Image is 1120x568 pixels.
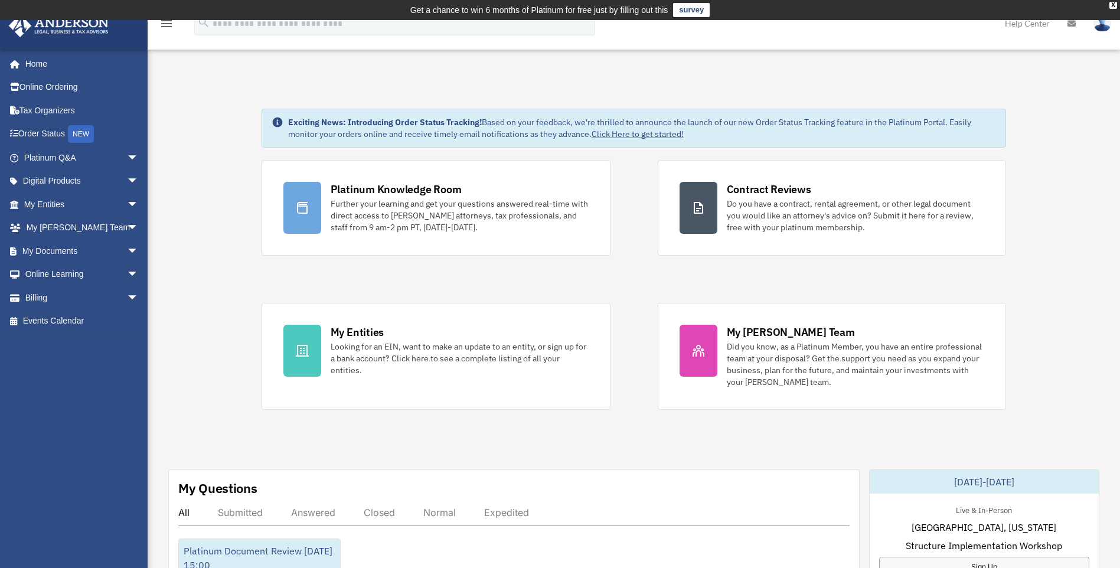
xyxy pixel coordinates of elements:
div: All [178,507,190,518]
span: [GEOGRAPHIC_DATA], [US_STATE] [912,520,1056,534]
i: search [197,16,210,29]
div: Further your learning and get your questions answered real-time with direct access to [PERSON_NAM... [331,198,589,233]
a: My [PERSON_NAME] Teamarrow_drop_down [8,216,156,240]
a: Order StatusNEW [8,122,156,146]
i: menu [159,17,174,31]
span: arrow_drop_down [127,216,151,240]
span: Structure Implementation Workshop [906,538,1062,553]
a: survey [673,3,710,17]
span: arrow_drop_down [127,286,151,310]
div: My Entities [331,325,384,340]
div: [DATE]-[DATE] [870,470,1099,494]
div: Based on your feedback, we're thrilled to announce the launch of our new Order Status Tracking fe... [288,116,997,140]
span: arrow_drop_down [127,263,151,287]
a: Digital Productsarrow_drop_down [8,169,156,193]
div: Did you know, as a Platinum Member, you have an entire professional team at your disposal? Get th... [727,341,985,388]
img: User Pic [1093,15,1111,32]
a: Billingarrow_drop_down [8,286,156,309]
a: My Entities Looking for an EIN, want to make an update to an entity, or sign up for a bank accoun... [262,303,610,410]
a: Home [8,52,151,76]
div: Live & In-Person [946,503,1021,515]
a: Contract Reviews Do you have a contract, rental agreement, or other legal document you would like... [658,160,1007,256]
a: My Entitiesarrow_drop_down [8,192,156,216]
div: Get a chance to win 6 months of Platinum for free just by filling out this [410,3,668,17]
img: Anderson Advisors Platinum Portal [5,14,112,37]
div: Contract Reviews [727,182,811,197]
div: My [PERSON_NAME] Team [727,325,855,340]
div: My Questions [178,479,257,497]
div: close [1109,2,1117,9]
a: Events Calendar [8,309,156,333]
div: Answered [291,507,335,518]
div: Do you have a contract, rental agreement, or other legal document you would like an attorney's ad... [727,198,985,233]
div: Submitted [218,507,263,518]
span: arrow_drop_down [127,169,151,194]
a: Click Here to get started! [592,129,684,139]
div: NEW [68,125,94,143]
span: arrow_drop_down [127,146,151,170]
a: menu [159,21,174,31]
a: Platinum Knowledge Room Further your learning and get your questions answered real-time with dire... [262,160,610,256]
div: Looking for an EIN, want to make an update to an entity, or sign up for a bank account? Click her... [331,341,589,376]
a: Online Ordering [8,76,156,99]
a: My [PERSON_NAME] Team Did you know, as a Platinum Member, you have an entire professional team at... [658,303,1007,410]
div: Platinum Knowledge Room [331,182,462,197]
strong: Exciting News: Introducing Order Status Tracking! [288,117,482,128]
a: Platinum Q&Aarrow_drop_down [8,146,156,169]
a: My Documentsarrow_drop_down [8,239,156,263]
div: Closed [364,507,395,518]
span: arrow_drop_down [127,239,151,263]
span: arrow_drop_down [127,192,151,217]
a: Tax Organizers [8,99,156,122]
a: Online Learningarrow_drop_down [8,263,156,286]
div: Normal [423,507,456,518]
div: Expedited [484,507,529,518]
